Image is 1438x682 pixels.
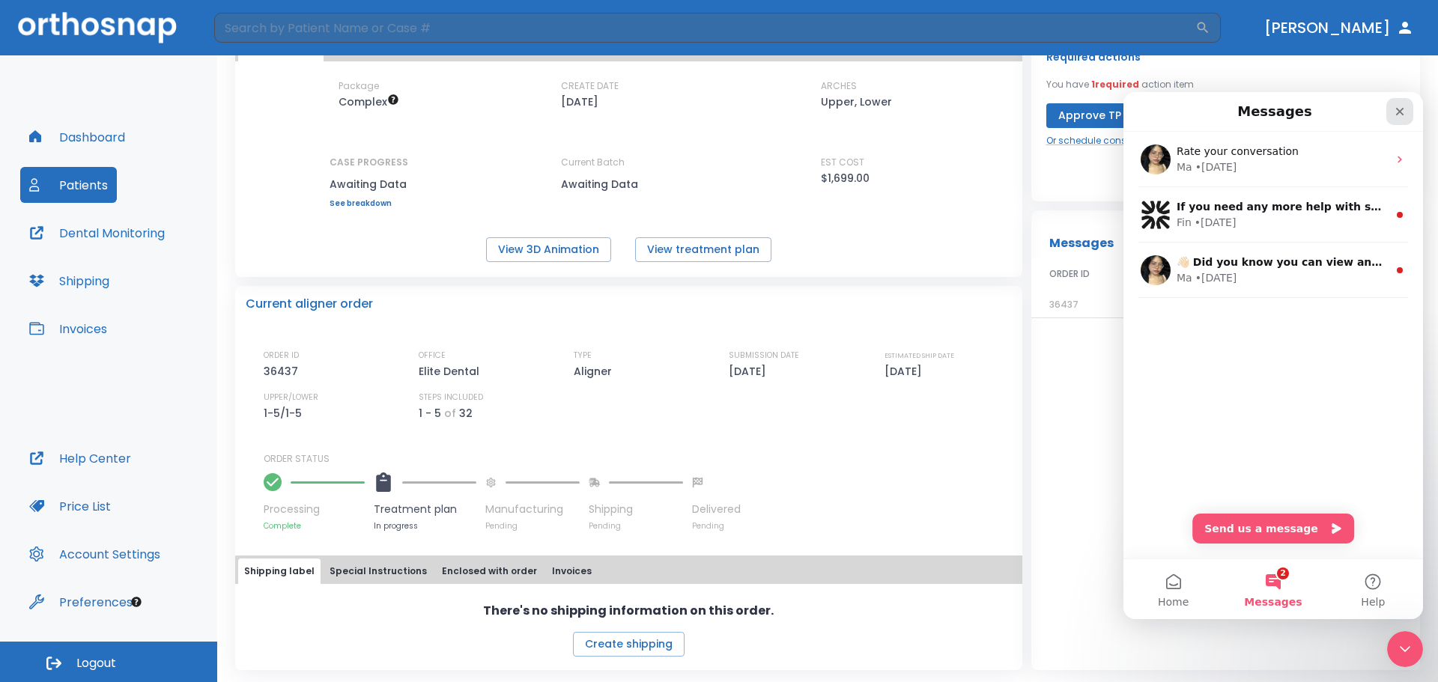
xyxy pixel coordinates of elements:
[729,362,771,380] p: [DATE]
[821,79,857,93] p: ARCHES
[561,175,696,193] p: Awaiting Data
[885,349,954,362] p: ESTIMATED SHIP DATE
[485,520,580,532] p: Pending
[459,404,473,422] p: 32
[264,404,307,422] p: 1-5/1-5
[324,558,433,584] button: Special Instructions
[20,584,142,620] button: Preferences
[264,349,299,362] p: ORDER ID
[130,595,143,609] div: Tooltip anchor
[246,295,373,313] p: Current aligner order
[1049,298,1078,311] span: 36437
[444,404,456,422] p: of
[20,167,117,203] button: Patients
[419,391,483,404] p: STEPS INCLUDED
[17,163,47,193] img: Profile image for Ma
[71,123,113,138] div: • [DATE]
[574,349,592,362] p: TYPE
[1046,134,1252,147] a: Or schedule consult if you need to discuss TP
[330,199,408,208] a: See breakdown
[692,502,741,517] p: Delivered
[20,536,169,572] button: Account Settings
[20,263,118,299] button: Shipping
[1387,631,1423,667] iframe: Intercom live chat
[483,602,774,620] p: There's no shipping information on this order.
[436,558,543,584] button: Enclosed with order
[264,452,1012,466] p: ORDER STATUS
[1046,78,1194,91] p: You have action item
[561,156,696,169] p: Current Batch
[20,440,140,476] button: Help Center
[374,520,476,532] p: In progress
[486,237,611,262] button: View 3D Animation
[821,169,870,187] p: $1,699.00
[72,178,114,194] div: • [DATE]
[419,349,446,362] p: OFFICE
[1091,78,1139,91] span: 1 required
[885,362,927,380] p: [DATE]
[264,391,318,404] p: UPPER/LOWER
[1258,14,1420,41] button: [PERSON_NAME]
[20,488,120,524] button: Price List
[121,505,178,515] span: Messages
[214,13,1195,43] input: Search by Patient Name or Case #
[821,93,892,111] p: Upper, Lower
[18,12,177,43] img: Orthosnap
[692,520,741,532] p: Pending
[419,404,441,422] p: 1 - 5
[238,558,321,584] button: Shipping label
[589,520,683,532] p: Pending
[69,421,231,451] button: Send us a message
[1046,103,1133,128] button: Approve TP
[1049,267,1090,281] span: ORDER ID
[485,502,580,517] p: Manufacturing
[561,93,598,111] p: [DATE]
[1046,48,1141,66] p: Required actions
[34,505,65,515] span: Home
[330,156,408,169] p: CASE PROGRESS
[200,467,300,527] button: Help
[546,558,598,584] button: Invoices
[1123,92,1423,619] iframe: Intercom live chat
[264,502,365,517] p: Processing
[635,237,771,262] button: View treatment plan
[419,362,485,380] p: Elite Dental
[20,215,174,251] button: Dental Monitoring
[561,79,619,93] p: CREATE DATE
[339,94,399,109] span: Up to 50 Steps (100 aligners)
[573,632,685,657] button: Create shipping
[729,349,799,362] p: SUBMISSION DATE
[53,109,1330,121] span: If you need any more help with sending digital impressions or using your Dexis scanner, please le...
[264,362,303,380] p: 36437
[238,558,1019,584] div: tabs
[20,119,134,155] button: Dashboard
[330,175,408,193] p: Awaiting Data
[100,467,199,527] button: Messages
[264,520,365,532] p: Complete
[76,655,116,672] span: Logout
[339,79,379,93] p: Package
[53,178,69,194] div: Ma
[574,362,617,380] p: Aligner
[20,311,116,347] button: Invoices
[53,123,68,138] div: Fin
[237,505,261,515] span: Help
[821,156,864,169] p: EST COST
[1049,234,1114,252] p: Messages
[374,502,476,517] p: Treatment plan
